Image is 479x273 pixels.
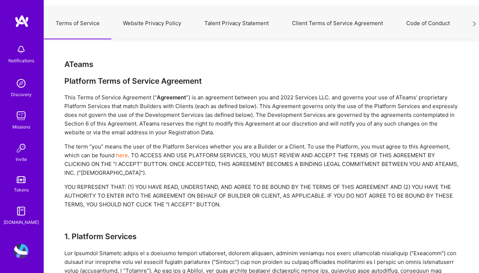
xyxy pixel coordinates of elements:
[14,76,28,91] img: discovery
[44,7,111,39] button: Terms of Service
[12,123,30,131] div: Missions
[64,60,459,69] div: ATeams
[64,142,459,177] div: The term "you" means the user of the Platform Services whether you are a Builder or a Client. To ...
[8,57,34,64] div: Notifications
[4,218,39,226] div: [DOMAIN_NAME]
[280,7,395,39] button: Client Terms of Service Agreement
[64,76,459,86] div: Platform Terms of Service Agreement
[11,91,32,98] div: Discovery
[395,7,462,39] button: Code of Conduct
[64,183,459,209] div: YOU REPRESENT THAT: (1) YOU HAVE READ, UNDERSTAND, AND AGREE TO BE BOUND BY THE TERMS OF THIS AGR...
[111,7,193,39] button: Website Privacy Policy
[193,7,280,39] button: Talent Privacy Statement
[15,15,29,28] img: logo
[14,42,28,57] img: bell
[14,141,28,155] img: Invite
[64,232,459,241] h3: 1. Platform Services
[157,94,186,101] strong: Agreement
[14,108,28,123] img: teamwork
[17,176,25,183] img: tokens
[12,244,30,258] a: User Avatar
[14,186,29,194] div: Tokens
[472,21,477,27] i: icon Next
[116,152,128,159] a: here
[16,155,27,163] div: Invite
[64,93,459,137] div: This Terms of Service Agreement (“ ”) is an agreement between you and 2022 Services LLC. and gove...
[14,204,28,218] img: guide book
[14,244,28,258] img: User Avatar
